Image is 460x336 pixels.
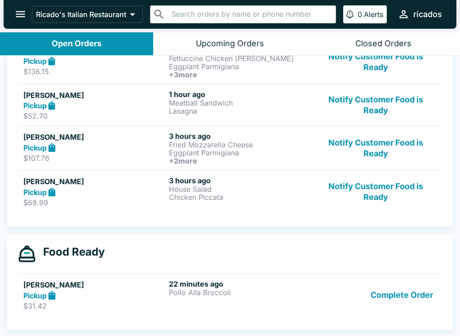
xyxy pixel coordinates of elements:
h6: 22 minutes ago [169,279,311,288]
strong: Pickup [23,143,47,152]
h5: [PERSON_NAME] [23,90,165,101]
p: Fettuccine Chicken [PERSON_NAME] [169,54,311,62]
strong: Pickup [23,101,47,110]
button: Notify Customer Food is Ready [315,176,437,207]
p: $136.15 [23,67,165,76]
button: Complete Order [367,279,437,310]
p: Alerts [364,10,383,19]
h6: 3 hours ago [169,132,311,141]
button: Notify Customer Food is Ready [315,90,437,121]
button: Notify Customer Food is Ready [315,45,437,79]
a: [PERSON_NAME]Pickup$52.701 hour agoMeatball SandwichLasagnaNotify Customer Food is Ready [18,84,442,126]
p: 0 [358,10,362,19]
p: $69.99 [23,198,165,207]
button: Notify Customer Food is Ready [315,132,437,165]
div: Closed Orders [355,39,411,49]
p: $107.76 [23,154,165,163]
h6: + 2 more [169,157,311,165]
button: open drawer [9,3,32,26]
h5: [PERSON_NAME] [23,132,165,142]
p: Eggplant Parmigiana [169,149,311,157]
a: [PERSON_NAME]Pickup$69.993 hours agoHouse SaladChicken PiccataNotify Customer Food is Ready [18,170,442,212]
div: Upcoming Orders [196,39,264,49]
h6: + 3 more [169,71,311,79]
h5: [PERSON_NAME] [23,279,165,290]
strong: Pickup [23,57,47,66]
p: Fried Mozzarella Cheese [169,141,311,149]
a: [PERSON_NAME]Pickup$31.4222 minutes agoPollo Alla BroccoliComplete Order [18,274,442,316]
p: Meatball Sandwich [169,99,311,107]
div: ricados [413,9,442,20]
p: Eggplant Parmigiana [169,62,311,71]
a: [PERSON_NAME]Pickup$136.151 hour agoFettuccine Chicken [PERSON_NAME]Eggplant Parmigiana+3moreNoti... [18,40,442,84]
strong: Pickup [23,188,47,197]
input: Search orders by name or phone number [169,8,332,21]
p: Lasagna [169,107,311,115]
p: $31.42 [23,301,165,310]
strong: Pickup [23,291,47,300]
h6: 3 hours ago [169,176,311,185]
p: Chicken Piccata [169,193,311,201]
a: [PERSON_NAME]Pickup$107.763 hours agoFried Mozzarella CheeseEggplant Parmigiana+2moreNotify Custo... [18,126,442,170]
button: Ricado's Italian Restaurant [32,6,143,23]
button: ricados [394,4,446,24]
p: Ricado's Italian Restaurant [36,10,126,19]
p: Pollo Alla Broccoli [169,288,311,296]
p: House Salad [169,185,311,193]
p: $52.70 [23,111,165,120]
h4: Food Ready [36,245,105,259]
div: Open Orders [52,39,102,49]
h6: 1 hour ago [169,90,311,99]
h5: [PERSON_NAME] [23,176,165,187]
